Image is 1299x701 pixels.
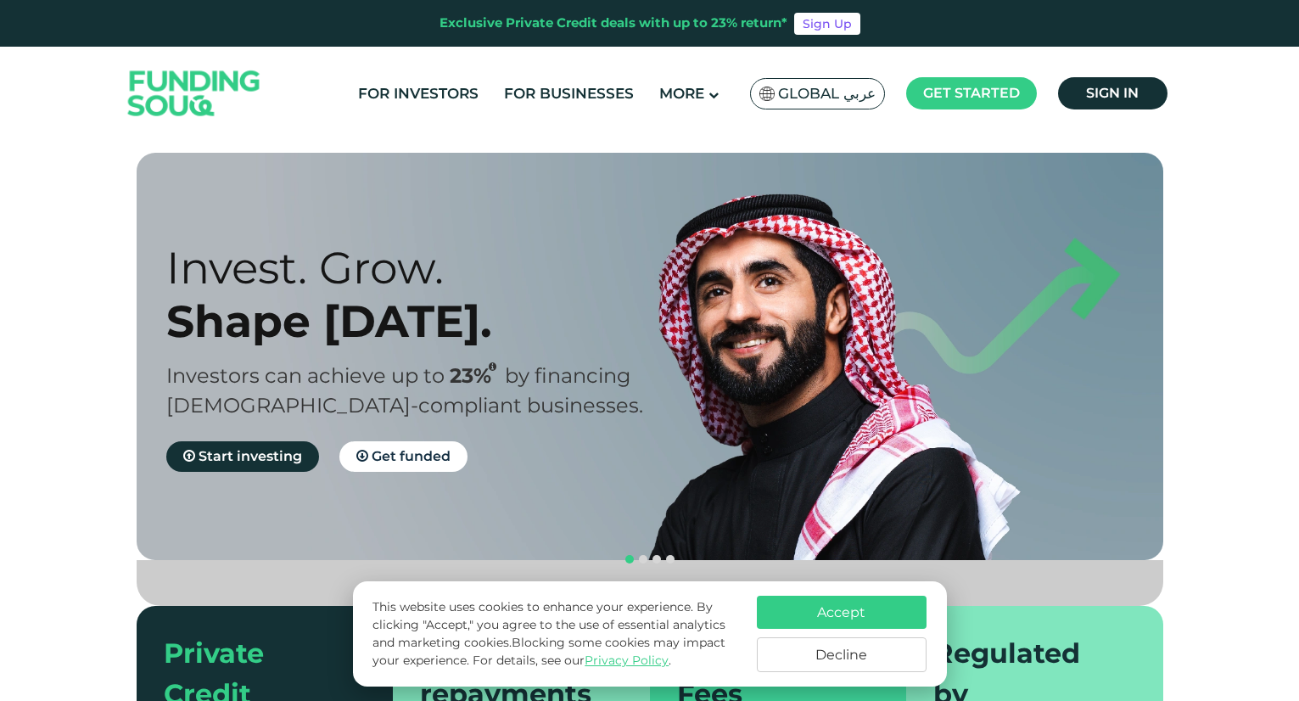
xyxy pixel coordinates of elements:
[778,84,876,104] span: Global عربي
[489,362,496,372] i: 23% IRR (expected) ~ 15% Net yield (expected)
[450,363,505,388] span: 23%
[166,241,680,294] div: Invest. Grow.
[354,80,483,108] a: For Investors
[111,51,277,137] img: Logo
[473,653,671,668] span: For details, see our .
[636,552,650,566] button: navigation
[166,294,680,348] div: Shape [DATE].
[372,635,725,668] span: Blocking some cookies may impact your experience.
[372,448,451,464] span: Get funded
[440,14,787,33] div: Exclusive Private Credit deals with up to 23% return*
[339,441,468,472] a: Get funded
[759,87,775,101] img: SA Flag
[663,552,677,566] button: navigation
[923,85,1020,101] span: Get started
[372,598,739,670] p: This website uses cookies to enhance your experience. By clicking "Accept," you agree to the use ...
[166,363,445,388] span: Investors can achieve up to
[199,448,302,464] span: Start investing
[500,80,638,108] a: For Businesses
[757,596,927,629] button: Accept
[757,637,927,672] button: Decline
[650,552,663,566] button: navigation
[166,441,319,472] a: Start investing
[659,85,704,102] span: More
[585,653,669,668] a: Privacy Policy
[623,552,636,566] button: navigation
[794,13,860,35] a: Sign Up
[1086,85,1139,101] span: Sign in
[1058,77,1167,109] a: Sign in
